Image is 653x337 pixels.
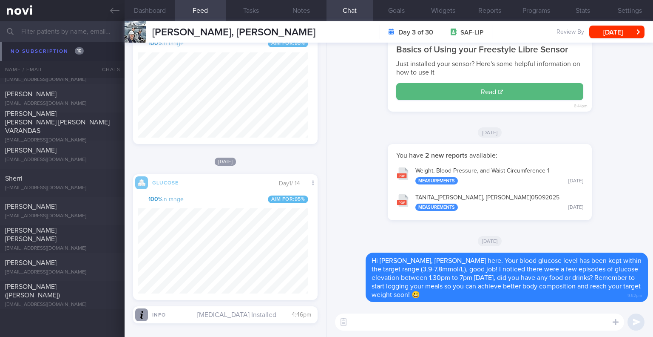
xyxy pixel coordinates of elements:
span: [PERSON_NAME] [5,203,57,210]
span: [PERSON_NAME] [5,259,57,266]
strong: 100 % [148,40,162,46]
div: [DATE] [568,205,583,211]
div: Measurements [415,177,458,184]
span: in range [148,40,184,48]
strong: 100 % [148,196,162,202]
span: [DATE] [215,158,236,166]
span: Just installed your sensor? Here's some helpful information on how to use it [396,60,580,76]
div: [EMAIL_ADDRESS][DOMAIN_NAME] [5,137,119,144]
span: Aim for: 95 % [268,40,309,47]
span: Hi [PERSON_NAME], [PERSON_NAME] here. Your blood glucose level has been kept within the target ra... [372,257,642,298]
div: [EMAIL_ADDRESS][DOMAIN_NAME] [5,77,119,83]
div: [EMAIL_ADDRESS][DOMAIN_NAME] [5,269,119,276]
div: [EMAIL_ADDRESS][DOMAIN_NAME] [5,157,119,163]
div: [MEDICAL_DATA] Installed [139,311,311,319]
div: Basics of Using your Freestyle Libre Sensor [396,44,583,55]
div: [EMAIL_ADDRESS][DOMAIN_NAME] [5,213,119,219]
button: TANITA_[PERSON_NAME], [PERSON_NAME]05092025 Measurements [DATE] [392,189,588,216]
div: [EMAIL_ADDRESS][DOMAIN_NAME] [5,185,119,191]
div: [DATE] [568,178,583,184]
div: [EMAIL_ADDRESS][DOMAIN_NAME] [5,302,119,308]
span: [PERSON_NAME] ([PERSON_NAME]) [5,283,60,299]
span: Sherri [5,175,23,182]
span: [PERSON_NAME], [PERSON_NAME] [152,27,315,37]
div: [EMAIL_ADDRESS][DOMAIN_NAME] [5,245,119,252]
p: You have available: [396,151,583,160]
span: [DATE] [478,127,502,138]
strong: 2 new reports [423,152,469,159]
span: [PERSON_NAME] [PERSON_NAME] [PERSON_NAME] VARANDAS [5,110,110,134]
span: [PERSON_NAME] [5,147,57,154]
span: SAF-LIP [460,29,483,37]
div: [EMAIL_ADDRESS][DOMAIN_NAME] [5,101,119,107]
div: [EMAIL_ADDRESS][DOMAIN_NAME] [5,44,119,51]
strong: Day 3 of 30 [398,28,433,37]
div: Info [148,311,182,318]
span: Review By [556,29,584,36]
div: Measurements [415,204,458,211]
button: Weight, Blood Pressure, and Waist Circumference 1 Measurements [DATE] [392,162,588,189]
button: [DATE] [589,26,644,38]
span: 9:52pm [627,291,642,299]
div: TANITA_ [PERSON_NAME], [PERSON_NAME] 05092025 [415,194,583,211]
span: 4:46pm [292,312,311,318]
span: [PERSON_NAME] [PERSON_NAME] [5,227,57,242]
button: Read [396,83,583,100]
span: [DATE] [478,236,502,246]
span: [PERSON_NAME] [PERSON_NAME] [5,58,57,74]
span: Aim for: 95 % [268,196,309,203]
span: in range [148,196,184,204]
span: [PERSON_NAME] [5,91,57,98]
div: Glucose [148,179,182,186]
span: 6:44pm [574,102,588,110]
div: Weight, Blood Pressure, and Waist Circumference 1 [415,167,583,184]
div: Day 1 / 14 [279,179,307,188]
